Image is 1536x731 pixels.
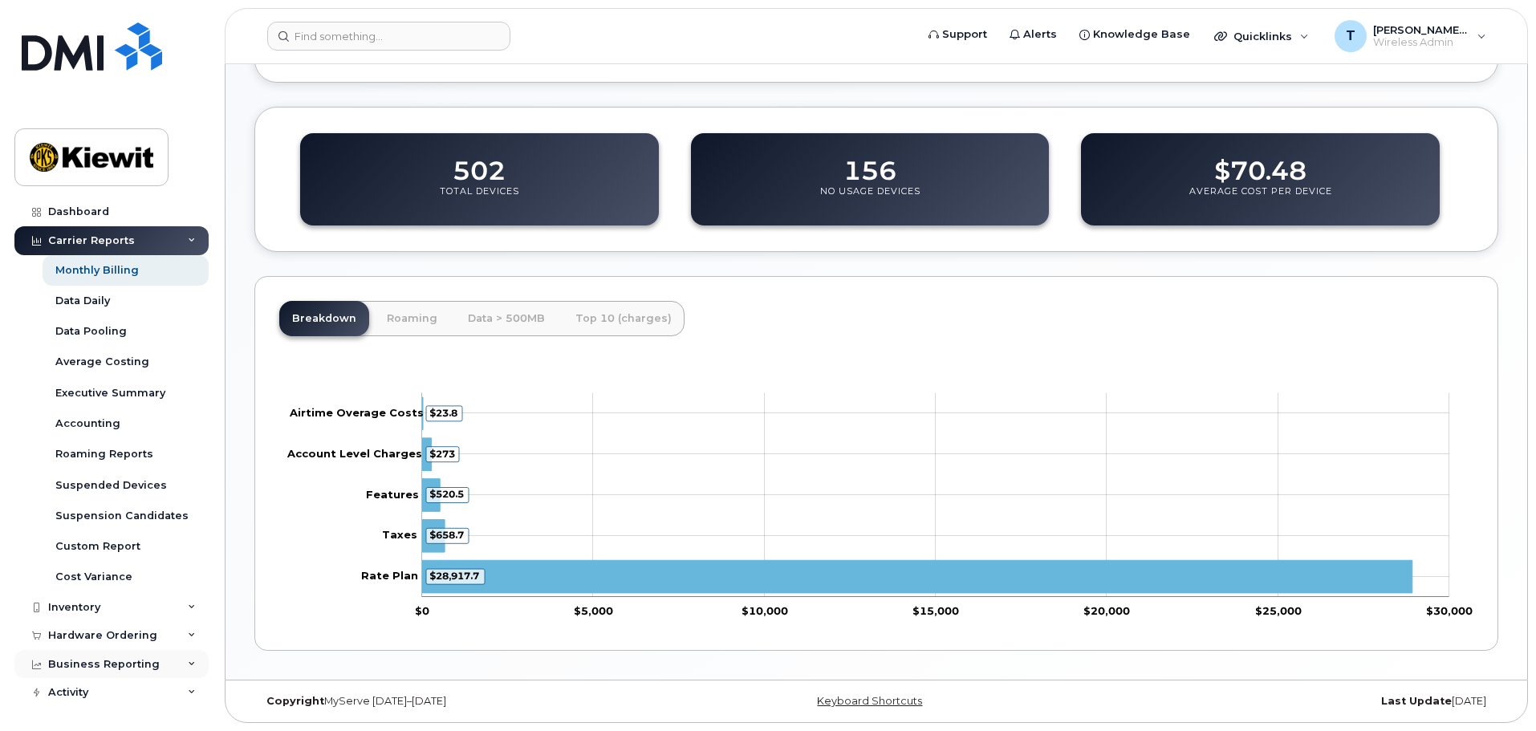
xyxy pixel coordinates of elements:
[453,140,506,185] dd: 502
[1346,26,1355,46] span: T
[1255,604,1302,617] tspan: $25,000
[574,604,613,617] tspan: $5,000
[917,18,998,51] a: Support
[415,604,429,617] tspan: $0
[429,489,464,501] tspan: $520.5
[820,185,920,214] p: No Usage Devices
[266,695,324,707] strong: Copyright
[279,301,369,336] a: Breakdown
[1233,30,1292,43] span: Quicklinks
[1373,36,1469,49] span: Wireless Admin
[429,407,457,419] tspan: $23.8
[1323,20,1497,52] div: Thomas.Mckernan
[289,406,424,419] tspan: Airtime Overage Costs
[286,447,422,460] tspan: Account Level Charges
[1083,604,1130,617] tspan: $20,000
[912,604,959,617] tspan: $15,000
[817,695,922,707] a: Keyboard Shortcuts
[1381,695,1452,707] strong: Last Update
[429,529,464,541] tspan: $658.7
[742,604,788,617] tspan: $10,000
[1466,661,1524,719] iframe: Messenger Launcher
[1373,23,1469,36] span: [PERSON_NAME].[PERSON_NAME]
[1189,185,1332,214] p: Average Cost Per Device
[440,185,519,214] p: Total Devices
[361,569,418,582] tspan: Rate Plan
[254,695,669,708] div: MyServe [DATE]–[DATE]
[1214,140,1306,185] dd: $70.48
[422,397,1412,593] g: Series
[1023,26,1057,43] span: Alerts
[267,22,510,51] input: Find something...
[455,301,558,336] a: Data > 500MB
[382,529,417,542] tspan: Taxes
[286,393,1473,617] g: Chart
[998,18,1068,51] a: Alerts
[366,488,419,501] tspan: Features
[843,140,896,185] dd: 156
[429,570,479,582] tspan: $28,917.7
[1068,18,1201,51] a: Knowledge Base
[1203,20,1320,52] div: Quicklinks
[374,301,450,336] a: Roaming
[1083,695,1498,708] div: [DATE]
[942,26,987,43] span: Support
[1426,604,1473,617] tspan: $30,000
[1093,26,1190,43] span: Knowledge Base
[563,301,685,336] a: Top 10 (charges)
[429,448,455,460] tspan: $273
